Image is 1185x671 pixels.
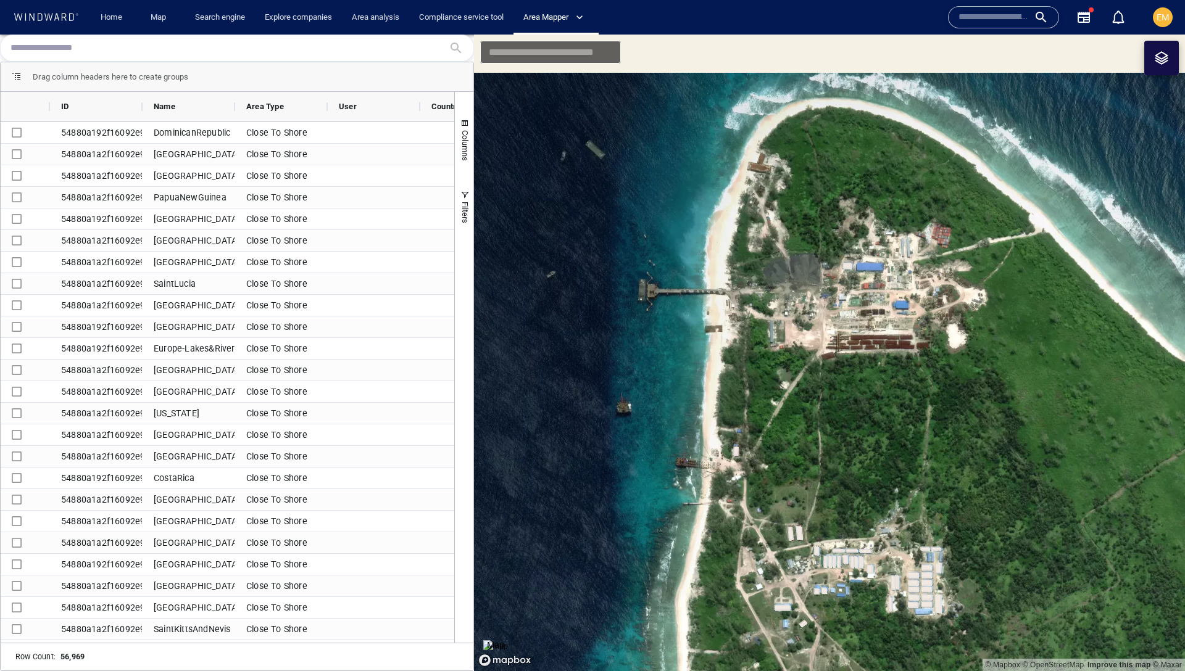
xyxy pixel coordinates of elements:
[235,316,328,337] div: Close To Shore
[235,446,328,467] div: Close To Shore
[96,7,127,28] a: Home
[143,381,235,402] div: [GEOGRAPHIC_DATA]
[33,72,188,81] div: Row Groups
[1,554,976,575] div: Press SPACE to select this row.
[1,381,976,403] div: Press SPACE to select this row.
[1,252,976,273] div: Press SPACE to select this row.
[143,316,235,337] div: [GEOGRAPHIC_DATA]
[143,597,235,618] div: [GEOGRAPHIC_DATA]
[460,130,470,161] span: Columns
[1023,661,1084,669] a: OpenStreetMap
[143,532,235,553] div: [GEOGRAPHIC_DATA]
[50,381,143,402] div: 54880a1a2f16092e9efe5fe6
[1,575,976,597] div: Press SPACE to select this row.
[478,653,532,667] a: Mapbox logo
[143,252,235,273] div: [GEOGRAPHIC_DATA]
[518,7,594,28] button: Area Mapper
[50,187,143,208] div: 54880a1a2f16092e9efe6016
[143,467,235,488] div: CostaRica
[235,424,328,445] div: Close To Shore
[1153,661,1182,669] a: Maxar
[260,7,337,28] a: Explore companies
[1,446,976,467] div: Press SPACE to select this row.
[50,511,143,532] div: 54880a1a2f16092e9efe5ff8
[50,360,143,381] div: 54880a1a2f16092e9efe5fe3
[1,208,976,230] div: Press SPACE to select this row.
[50,619,143,640] div: 54880a1a2f16092e9efe601f
[50,575,143,596] div: 54880a1a2f16092e9efe5fd7
[143,489,235,510] div: [GEOGRAPHIC_DATA]
[143,144,235,165] div: [GEOGRAPHIC_DATA]
[61,102,69,111] span: ID
[143,273,235,294] div: SaintLucia
[235,252,328,273] div: Close To Shore
[33,72,188,81] span: Drag column headers here to create groups
[1,338,976,360] div: Press SPACE to select this row.
[1,640,976,662] div: Press SPACE to select this row.
[143,575,235,596] div: [GEOGRAPHIC_DATA]
[15,651,56,663] h6: Row Count :
[235,575,328,596] div: Close To Shore
[431,102,460,111] span: Country
[154,102,175,111] span: Name
[143,403,235,424] div: [US_STATE]
[50,467,143,488] div: 54880a192f16092e9efe5fc8
[91,7,131,28] button: Home
[50,230,143,251] div: 54880a1a2f16092e9efe5fe2
[143,446,235,467] div: [GEOGRAPHIC_DATA]
[141,7,180,28] button: Map
[235,489,328,510] div: Close To Shore
[986,661,1020,669] a: Mapbox
[50,273,143,294] div: 54880a1a2f16092e9efe6020
[190,7,250,28] a: Search engine
[1,511,976,532] div: Press SPACE to select this row.
[143,165,235,186] div: [GEOGRAPHIC_DATA]
[1087,661,1151,669] a: Map feedback
[50,252,143,273] div: 54880a1a2f16092e9efe5fff
[235,403,328,424] div: Close To Shore
[235,597,328,618] div: Close To Shore
[235,230,328,251] div: Close To Shore
[235,381,328,402] div: Close To Shore
[235,554,328,575] div: Close To Shore
[483,640,508,652] img: map
[1,230,976,252] div: Press SPACE to select this row.
[1,295,976,316] div: Press SPACE to select this row.
[1157,12,1169,22] span: EM
[1111,10,1126,25] div: Notification center
[1,360,976,381] div: Press SPACE to select this row.
[1,424,976,446] div: Press SPACE to select this row.
[414,7,509,28] a: Compliance service tool
[235,273,328,294] div: Close To Shore
[143,122,235,143] div: DominicanRepublic
[1,187,976,208] div: Press SPACE to select this row.
[50,597,143,618] div: 54880a1a2f16092e9efe5fe7
[235,208,328,229] div: Close To Shore
[50,295,143,316] div: 54880a1a2f16092e9efe602b
[60,652,85,661] h6: 56,969
[143,338,235,359] div: Europe-Lakes&Rivers
[347,7,404,28] a: Area analysis
[143,295,235,316] div: [GEOGRAPHIC_DATA]
[487,638,505,652] p: Map
[1,273,976,295] div: Press SPACE to select this row.
[50,165,143,186] div: 54880a1a2f16092e9efe5ffa
[235,122,328,143] div: Close To Shore
[235,187,328,208] div: Close To Shore
[235,144,328,165] div: Close To Shore
[50,403,143,424] div: 54880a1a2f16092e9efe6014
[50,122,143,143] div: 54880a192f16092e9efe5fcf
[235,640,328,661] div: Close To Shore
[1,403,976,424] div: Press SPACE to select this row.
[1,165,976,187] div: Press SPACE to select this row.
[50,554,143,575] div: 54880a192f16092e9efe5fd4
[235,511,328,532] div: Close To Shore
[50,338,143,359] div: 54880a192f16092e9efe5fd6
[50,424,143,445] div: 54880a1a2f16092e9efe6019
[1,122,976,144] div: Press SPACE to select this row.
[1,144,976,165] div: Press SPACE to select this row.
[143,511,235,532] div: [GEOGRAPHIC_DATA]
[143,640,235,661] div: SouthKorea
